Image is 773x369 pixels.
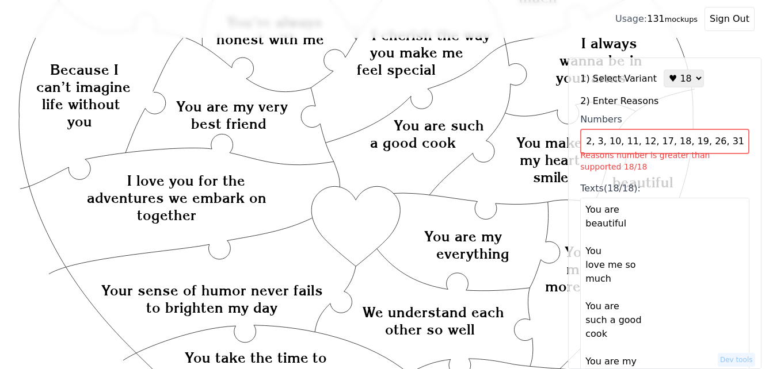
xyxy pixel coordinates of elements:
text: We understand each [363,303,505,321]
text: best friend [191,115,266,132]
input: NumbersReasons number is greater than supported 18/18 [580,129,749,154]
text: your arms [557,69,627,86]
text: You take the time to [185,349,328,366]
text: I love you for the [127,172,245,189]
text: more kind [546,278,616,295]
text: You are my very [176,98,288,115]
text: my heart [520,152,580,168]
button: Sign Out [705,7,755,31]
div: Numbers [580,113,749,126]
text: wanna be in [559,52,642,69]
text: life without [42,95,120,113]
div: Texts [580,182,749,195]
text: You are my [424,228,502,245]
text: to brighten my day [146,299,277,316]
text: other so well [385,321,475,338]
text: Your sense of humor never fails [101,282,323,299]
text: can’t imagine [36,78,131,95]
text: I always [581,34,637,52]
div: Reasons number is greater than supported 18/18 [580,149,749,172]
text: everything [437,245,510,262]
span: Usage: [615,13,647,24]
text: Because I [50,61,119,78]
div: 131 [615,12,698,26]
text: you make me [370,44,463,61]
text: you [67,113,92,130]
text: You make [517,135,582,152]
span: (18/18): [604,183,641,194]
label: 2) Enter Reasons [580,94,749,108]
text: a good cook [371,134,456,151]
text: feel special [357,61,436,78]
small: mockups [665,15,698,24]
text: You inspire [565,243,643,260]
text: smile [534,169,569,186]
text: me to be [567,260,629,278]
text: adventures we embark on [87,189,266,206]
label: 1) Select Variant [580,72,657,86]
text: together [137,206,196,224]
button: Dev tools [718,353,755,367]
text: honest with me [217,30,325,48]
text: I cherish the way [372,26,491,44]
text: You are such [394,117,484,134]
